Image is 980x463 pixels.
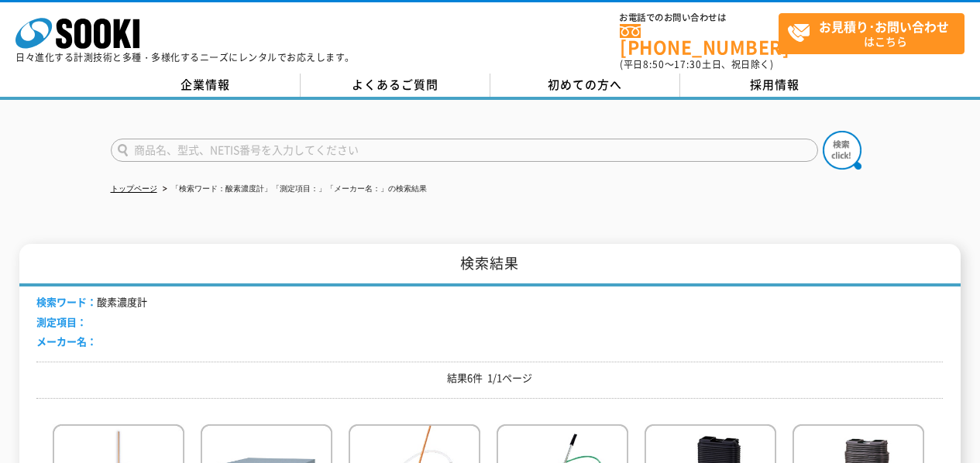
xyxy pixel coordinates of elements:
[111,74,301,97] a: 企業情報
[787,14,964,53] span: はこちら
[823,131,861,170] img: btn_search.png
[680,74,870,97] a: 採用情報
[111,184,157,193] a: トップページ
[779,13,965,54] a: お見積り･お問い合わせはこちら
[19,244,960,286] h1: 検索結果
[620,57,773,71] span: (平日 ～ 土日、祝日除く)
[620,13,779,22] span: お電話でのお問い合わせは
[36,294,97,309] span: 検索ワード：
[15,53,355,62] p: 日々進化する計測技術と多種・多様化するニーズにレンタルでお応えします。
[160,181,427,197] li: 「検索ワード：酸素濃度計」「測定項目：」「メーカー名：」の検索結果
[36,314,87,329] span: 測定項目：
[643,57,665,71] span: 8:50
[620,24,779,56] a: [PHONE_NUMBER]
[674,57,702,71] span: 17:30
[548,76,622,93] span: 初めての方へ
[111,139,818,162] input: 商品名、型式、NETIS番号を入力してください
[490,74,680,97] a: 初めての方へ
[819,17,949,36] strong: お見積り･お問い合わせ
[36,294,147,310] li: 酸素濃度計
[36,370,943,386] p: 結果6件 1/1ページ
[301,74,490,97] a: よくあるご質問
[36,334,97,348] span: メーカー名：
